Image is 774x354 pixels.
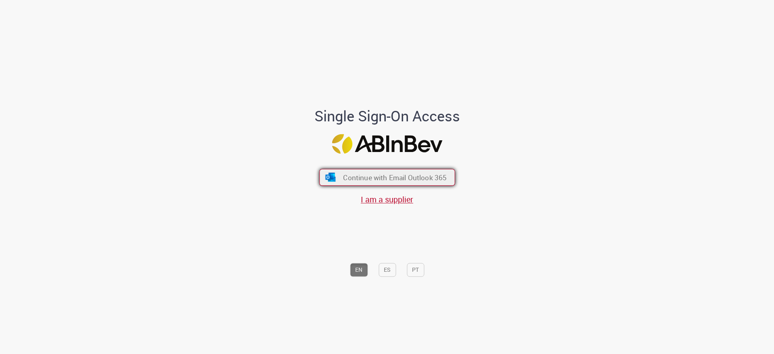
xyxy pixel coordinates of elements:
[325,173,336,182] img: ícone Azure/Microsoft 360
[332,134,442,154] img: Logo ABInBev
[319,169,455,186] button: ícone Azure/Microsoft 360 Continue with Email Outlook 365
[361,194,413,205] a: I am a supplier
[379,263,396,277] button: ES
[407,263,424,277] button: PT
[350,263,368,277] button: EN
[275,108,499,124] h1: Single Sign-On Access
[343,173,447,182] span: Continue with Email Outlook 365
